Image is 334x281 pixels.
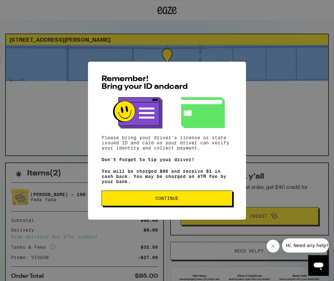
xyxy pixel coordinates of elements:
iframe: Close message [267,240,280,253]
p: Please bring your driver's license or state issued ID and card so your driver can verify your ide... [102,135,232,151]
span: Remember! Bring your ID and card [102,75,188,91]
span: Continue [155,196,179,201]
button: Continue [102,191,232,206]
iframe: Button to launch messaging window [308,255,329,276]
p: You will be charged $96 and receive $1 in cash back. You may be charged an ATM fee by your bank. [102,169,232,184]
p: Don't forget to tip your driver! [102,157,232,162]
iframe: Message from company [282,238,329,253]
